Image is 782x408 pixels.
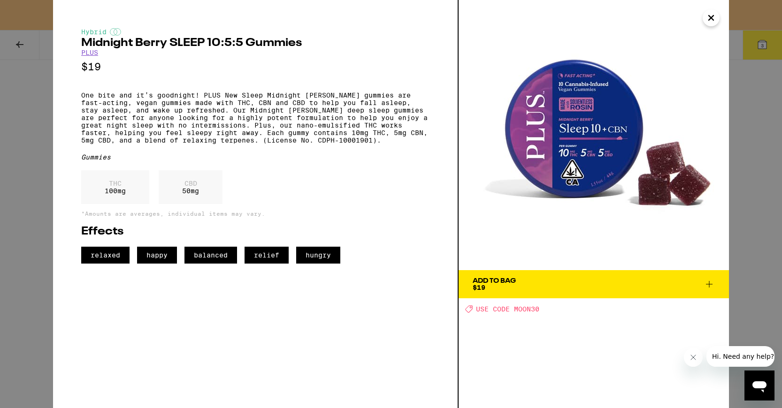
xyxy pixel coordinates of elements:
div: 50 mg [159,170,222,204]
iframe: Button to launch messaging window [744,370,774,400]
span: balanced [184,247,237,264]
span: hungry [296,247,340,264]
h2: Effects [81,226,429,237]
span: $19 [473,284,485,291]
p: CBD [182,180,199,187]
span: relief [245,247,289,264]
span: happy [137,247,177,264]
div: 100 mg [81,170,149,204]
div: Hybrid [81,28,429,36]
div: Gummies [81,153,429,161]
span: relaxed [81,247,130,264]
button: Close [703,9,720,26]
iframe: Close message [684,348,703,367]
p: $19 [81,61,429,73]
a: PLUS [81,49,98,56]
p: THC [105,180,126,187]
h2: Midnight Berry SLEEP 10:5:5 Gummies [81,38,429,49]
p: *Amounts are averages, individual items may vary. [81,211,429,217]
button: Add To Bag$19 [459,270,729,298]
div: Add To Bag [473,278,516,284]
p: One bite and it’s goodnight! PLUS New Sleep Midnight [PERSON_NAME] gummies are fast-acting, vegan... [81,91,429,144]
img: hybridColor.svg [110,28,121,36]
span: USE CODE MOON30 [476,305,539,313]
iframe: Message from company [706,346,774,367]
